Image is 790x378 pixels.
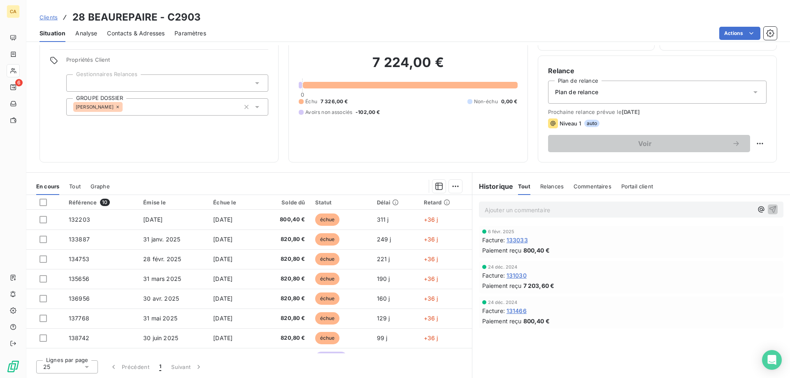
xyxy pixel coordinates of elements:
[518,183,530,190] span: Tout
[424,216,438,223] span: +36 j
[75,29,97,37] span: Analyse
[560,120,581,127] span: Niveau 1
[762,350,782,370] div: Open Intercom Messenger
[507,306,527,315] span: 131466
[548,66,767,76] h6: Relance
[262,216,305,224] span: 800,40 €
[424,236,438,243] span: +36 j
[39,14,58,21] span: Clients
[377,334,388,341] span: 99 j
[315,213,340,226] span: échue
[482,306,505,315] span: Facture :
[36,183,59,190] span: En cours
[355,109,380,116] span: -102,00 €
[424,199,467,206] div: Retard
[424,255,438,262] span: +36 j
[548,135,750,152] button: Voir
[424,295,438,302] span: +36 j
[213,255,232,262] span: [DATE]
[501,98,518,105] span: 0,00 €
[69,199,133,206] div: Référence
[622,109,640,115] span: [DATE]
[69,295,90,302] span: 136956
[377,236,391,243] span: 249 j
[315,352,347,364] span: à déduire
[482,236,505,244] span: Facture :
[69,334,89,341] span: 138742
[301,91,304,98] span: 0
[555,88,598,96] span: Plan de relance
[488,300,518,305] span: 24 déc. 2024
[315,273,340,285] span: échue
[91,183,110,190] span: Graphe
[305,109,352,116] span: Avoirs non associés
[507,271,527,280] span: 131030
[523,317,550,325] span: 800,40 €
[39,13,58,21] a: Clients
[69,236,90,243] span: 133887
[540,183,564,190] span: Relances
[213,334,232,341] span: [DATE]
[69,183,81,190] span: Tout
[7,5,20,18] div: CA
[558,140,732,147] span: Voir
[72,10,201,25] h3: 28 BEAUREPAIRE - C2903
[377,315,390,322] span: 129 j
[213,236,232,243] span: [DATE]
[123,103,129,111] input: Ajouter une valeur
[166,358,208,376] button: Suivant
[315,312,340,325] span: échue
[262,235,305,243] span: 820,80 €
[482,246,522,255] span: Paiement reçu
[523,246,550,255] span: 800,40 €
[262,295,305,303] span: 820,80 €
[523,281,555,290] span: 7 203,60 €
[507,236,528,244] span: 133033
[315,253,340,265] span: échue
[262,255,305,263] span: 820,80 €
[424,315,438,322] span: +36 j
[107,29,165,37] span: Contacts & Adresses
[424,334,438,341] span: +36 j
[39,29,65,37] span: Situation
[213,275,232,282] span: [DATE]
[69,255,89,262] span: 134753
[488,264,518,269] span: 24 déc. 2024
[315,199,367,206] div: Statut
[574,183,611,190] span: Commentaires
[262,199,305,206] div: Solde dû
[73,79,80,87] input: Ajouter une valeur
[472,181,513,191] h6: Historique
[213,199,252,206] div: Échue le
[315,233,340,246] span: échue
[66,56,268,68] span: Propriétés Client
[213,216,232,223] span: [DATE]
[143,275,181,282] span: 31 mars 2025
[143,216,163,223] span: [DATE]
[174,29,206,37] span: Paramètres
[377,255,390,262] span: 221 j
[482,317,522,325] span: Paiement reçu
[482,281,522,290] span: Paiement reçu
[377,199,414,206] div: Délai
[315,332,340,344] span: échue
[69,216,90,223] span: 132203
[262,275,305,283] span: 820,80 €
[143,315,177,322] span: 31 mai 2025
[262,314,305,322] span: 820,80 €
[43,363,50,371] span: 25
[482,271,505,280] span: Facture :
[488,229,515,234] span: 6 févr. 2025
[424,275,438,282] span: +36 j
[15,79,23,86] span: 6
[100,199,109,206] span: 10
[548,109,767,115] span: Prochaine relance prévue le
[69,275,89,282] span: 135656
[213,315,232,322] span: [DATE]
[143,334,178,341] span: 30 juin 2025
[143,295,179,302] span: 30 avr. 2025
[105,358,154,376] button: Précédent
[262,334,305,342] span: 820,80 €
[143,255,181,262] span: 28 févr. 2025
[321,98,348,105] span: 7 326,00 €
